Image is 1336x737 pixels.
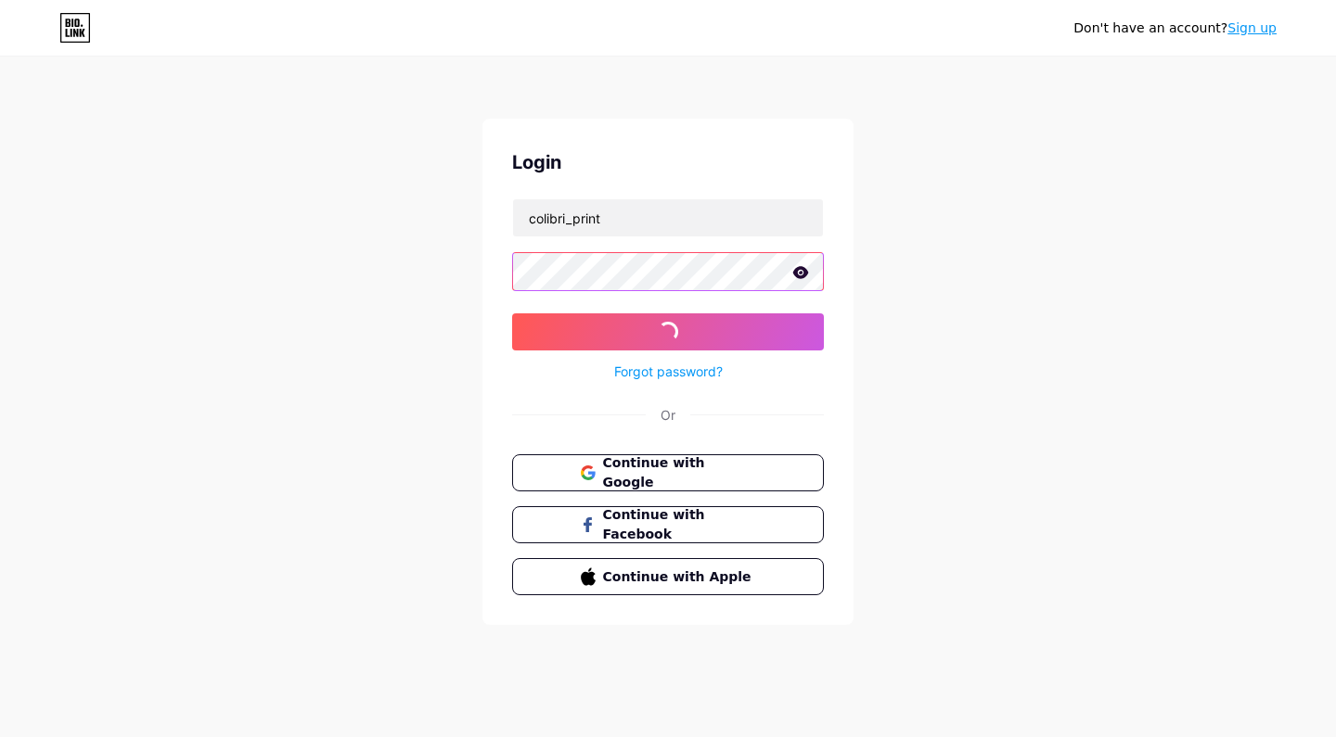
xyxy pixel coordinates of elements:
button: Continue with Apple [512,558,824,595]
span: Continue with Apple [603,567,756,587]
span: Continue with Google [603,453,756,492]
a: Forgot password? [614,362,723,381]
div: Login [512,148,824,176]
a: Sign up [1227,20,1277,35]
div: Or [661,405,675,425]
span: Continue with Facebook [603,505,756,544]
input: Username [513,199,823,236]
div: Don't have an account? [1073,19,1277,38]
button: Continue with Facebook [512,506,824,543]
button: Continue with Google [512,454,824,491]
